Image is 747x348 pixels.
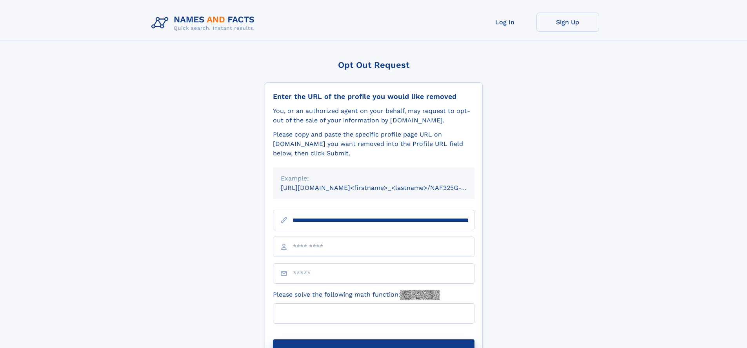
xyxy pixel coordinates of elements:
[281,184,489,191] small: [URL][DOMAIN_NAME]<firstname>_<lastname>/NAF325G-xxxxxxxx
[536,13,599,32] a: Sign Up
[265,60,483,70] div: Opt Out Request
[273,92,474,101] div: Enter the URL of the profile you would like removed
[148,13,261,34] img: Logo Names and Facts
[273,130,474,158] div: Please copy and paste the specific profile page URL on [DOMAIN_NAME] you want removed into the Pr...
[273,290,440,300] label: Please solve the following math function:
[474,13,536,32] a: Log In
[273,106,474,125] div: You, or an authorized agent on your behalf, may request to opt-out of the sale of your informatio...
[281,174,467,183] div: Example:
